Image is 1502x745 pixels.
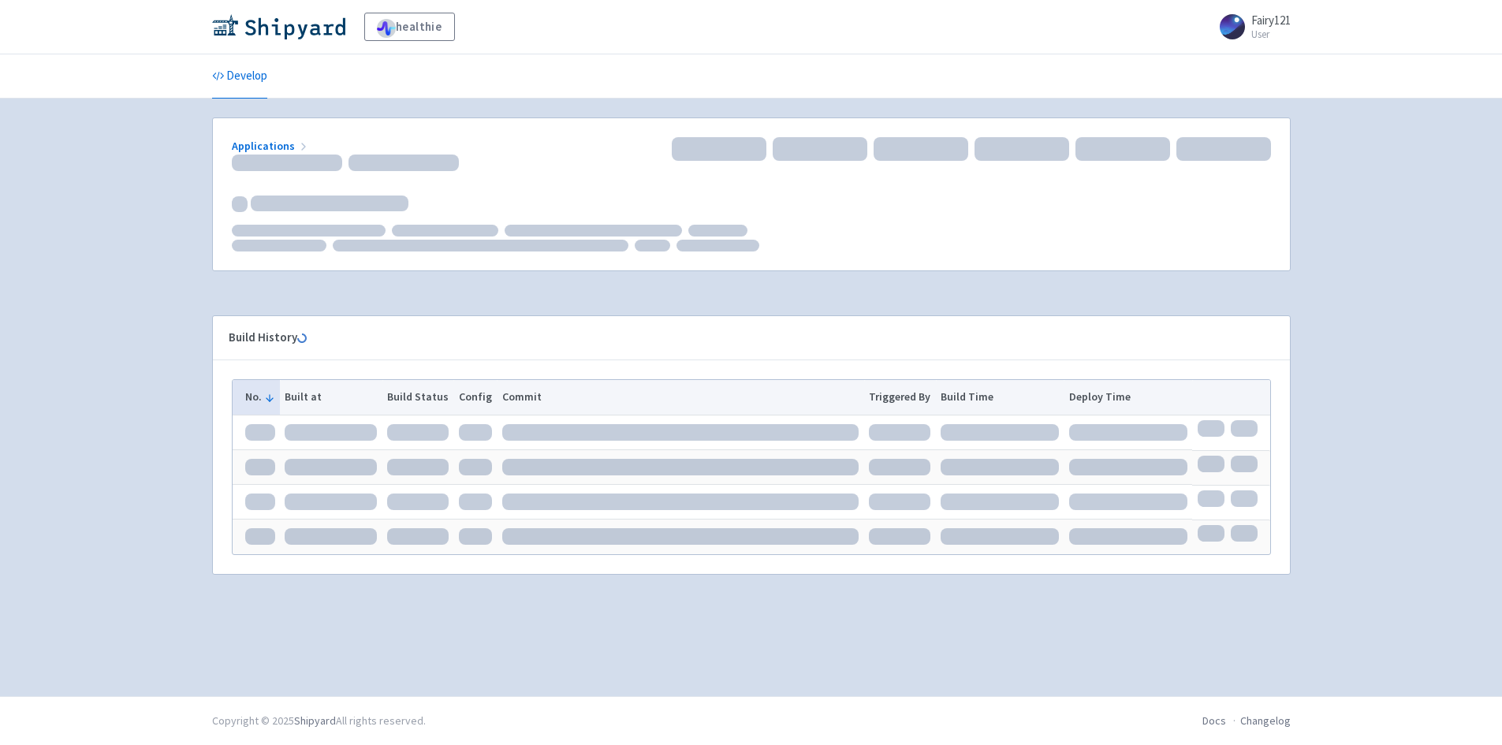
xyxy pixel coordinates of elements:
th: Build Status [382,380,454,415]
a: Shipyard [294,713,336,728]
th: Build Time [936,380,1064,415]
th: Triggered By [864,380,936,415]
a: healthie [364,13,455,41]
img: Shipyard logo [212,14,345,39]
button: No. [245,389,275,405]
div: Build History [229,329,1249,347]
th: Deploy Time [1064,380,1192,415]
div: Copyright © 2025 All rights reserved. [212,713,426,729]
a: Applications [232,139,310,153]
a: Changelog [1240,713,1291,728]
a: Docs [1202,713,1226,728]
th: Config [453,380,497,415]
th: Built at [280,380,382,415]
small: User [1251,29,1291,39]
a: Fairy121 User [1210,14,1291,39]
span: Fairy121 [1251,13,1291,28]
th: Commit [497,380,864,415]
a: Develop [212,54,267,99]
